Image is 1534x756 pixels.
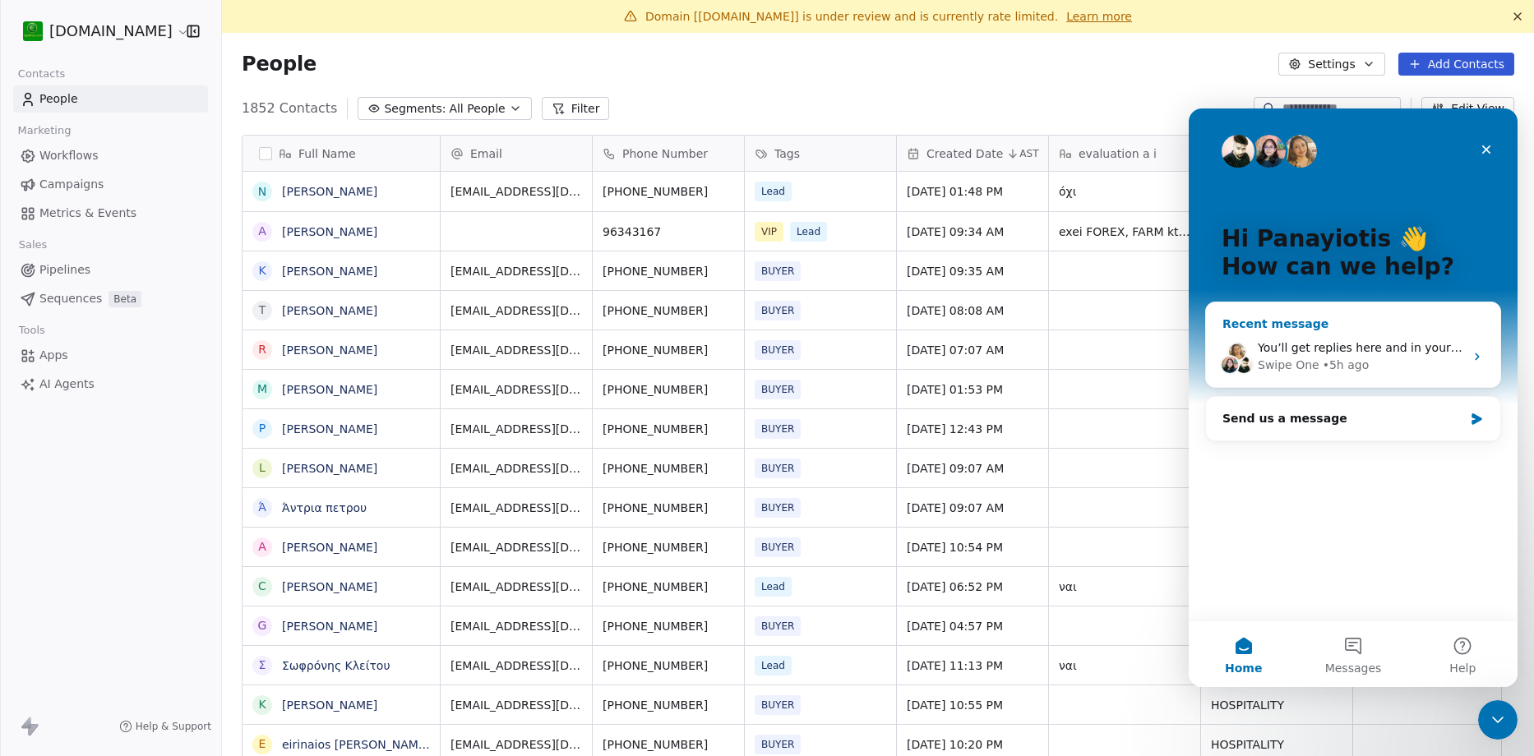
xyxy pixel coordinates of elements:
span: BUYER [755,301,801,320]
button: [DOMAIN_NAME] [20,17,175,45]
a: [PERSON_NAME] [282,304,377,317]
span: 96343167 [603,224,734,240]
span: [PHONE_NUMBER] [603,657,734,674]
iframe: Intercom live chat [1478,700,1518,740]
a: Apps [13,342,208,369]
span: ναι [1059,657,1190,674]
div: Swipe One [69,248,131,265]
div: Close [283,26,312,56]
span: BUYER [755,340,801,360]
a: [PERSON_NAME] [282,620,377,633]
span: όχι [1059,183,1190,200]
span: BUYER [755,498,801,518]
span: [DATE] 10:54 PM [907,539,1038,555]
span: [PHONE_NUMBER] [603,460,734,477]
span: HOSPITALITY [1211,697,1342,713]
span: [PHONE_NUMBER] [603,302,734,319]
div: • 5h ago [134,248,181,265]
span: [PHONE_NUMBER] [603,500,734,516]
span: Phone Number [622,145,708,162]
button: Settings [1278,53,1384,76]
span: Domain [[DOMAIN_NAME]] is under review and is currently rate limited. [645,10,1058,23]
span: Apps [39,347,68,364]
div: G [258,617,267,634]
span: Sales [12,233,54,257]
a: [PERSON_NAME] [282,265,377,278]
span: 1852 Contacts [242,99,337,118]
a: Σωφρόνης Κλείτου [282,659,390,672]
span: [DOMAIN_NAME] [49,21,173,42]
span: Tools [12,318,52,343]
span: Help & Support [136,720,211,733]
span: Lead [755,182,792,201]
span: [EMAIL_ADDRESS][DOMAIN_NAME] [450,302,582,319]
img: 439216937_921727863089572_7037892552807592703_n%20(1).jpg [23,21,43,41]
span: [EMAIL_ADDRESS][DOMAIN_NAME] [450,342,582,358]
a: eirinaios [PERSON_NAME] [282,738,430,751]
a: AI Agents [13,371,208,398]
a: [PERSON_NAME] [282,462,377,475]
span: BUYER [755,616,801,636]
span: [DATE] 09:35 AM [907,263,1038,279]
a: Campaigns [13,171,208,198]
span: Campaigns [39,176,104,193]
span: [EMAIL_ADDRESS][DOMAIN_NAME] [450,539,582,555]
span: BUYER [755,695,801,715]
span: You’ll get replies here and in your email: ✉️ [EMAIL_ADDRESS][DOMAIN_NAME] Our usual reply time 🕒... [69,233,699,246]
a: [PERSON_NAME] [282,383,377,396]
span: Lead [755,656,792,675]
span: [EMAIL_ADDRESS][DOMAIN_NAME] [450,657,582,674]
span: People [242,52,317,76]
span: VIP [755,222,783,242]
span: Messages [136,554,193,565]
div: L [259,459,266,477]
a: [PERSON_NAME] [282,225,377,238]
a: Workflows [13,142,208,169]
span: Pipelines [39,261,90,279]
a: SequencesBeta [13,285,208,312]
span: [DATE] 04:57 PM [907,618,1038,634]
div: P [259,420,266,437]
span: [DATE] 10:55 PM [907,697,1038,713]
span: Metrics & Events [39,205,136,222]
span: Lead [755,577,792,597]
a: Help & Support [119,720,211,733]
div: Μ [257,380,267,398]
a: [PERSON_NAME] [282,422,377,436]
span: [EMAIL_ADDRESS][DOMAIN_NAME] [450,697,582,713]
span: Beta [109,291,141,307]
a: [PERSON_NAME] [282,185,377,198]
span: exei FOREX, FARM ktl gia na poulisi [1059,224,1190,240]
span: BUYER [755,735,801,754]
span: [PHONE_NUMBER] [603,263,734,279]
span: [DATE] 09:07 AM [907,460,1038,477]
span: ναι [1059,579,1190,595]
span: Created Date [926,145,1003,162]
span: [EMAIL_ADDRESS][DOMAIN_NAME] [450,460,582,477]
div: K [258,262,266,279]
span: [EMAIL_ADDRESS][DOMAIN_NAME] [450,183,582,200]
span: Workflows [39,147,99,164]
div: Phone Number [593,136,744,171]
div: evaluation a i [1049,136,1200,171]
a: People [13,85,208,113]
span: [EMAIL_ADDRESS][DOMAIN_NAME] [450,421,582,437]
span: [DATE] 12:43 PM [907,421,1038,437]
span: [PHONE_NUMBER] [603,421,734,437]
span: BUYER [755,537,801,557]
span: [EMAIL_ADDRESS][DOMAIN_NAME] [450,263,582,279]
span: [PHONE_NUMBER] [603,183,734,200]
span: HOSPITALITY [1211,736,1342,753]
span: [DATE] 06:52 PM [907,579,1038,595]
span: BUYER [755,261,801,281]
div: Email [441,136,592,171]
a: [PERSON_NAME] [282,698,377,712]
span: Lead [790,222,827,242]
